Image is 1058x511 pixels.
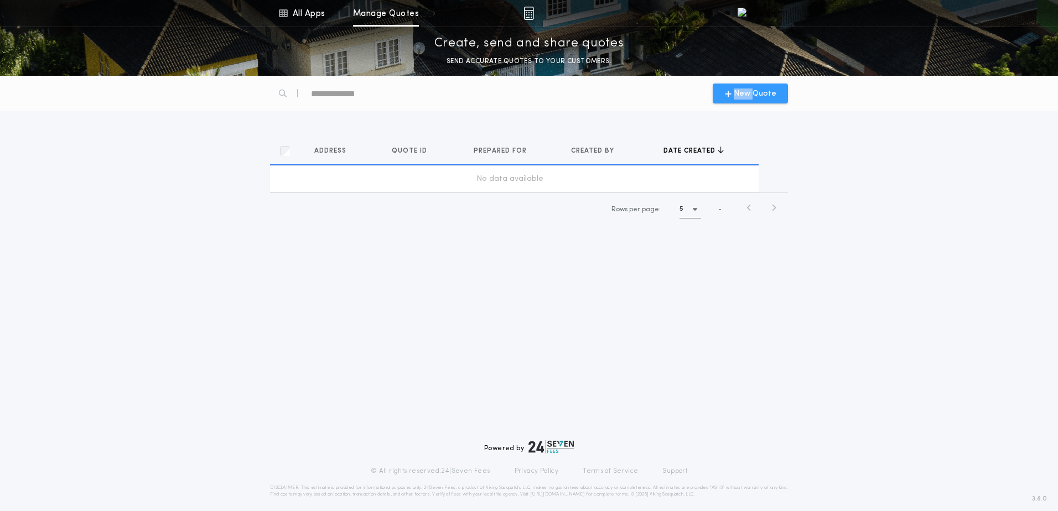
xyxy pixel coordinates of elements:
[734,88,776,100] span: New Quote
[274,174,745,185] div: No data available
[571,147,616,155] span: Created by
[663,147,718,155] span: Date created
[1032,494,1047,504] span: 3.8.0
[392,147,429,155] span: Quote ID
[680,201,701,218] button: 5
[484,440,574,453] div: Powered by
[528,440,574,453] img: logo
[583,467,638,476] a: Terms of Service
[663,145,724,157] button: Date created
[718,205,722,215] span: -
[474,147,529,155] span: Prepared for
[571,145,623,157] button: Created by
[530,492,585,497] a: [URL][DOMAIN_NAME]
[738,8,776,19] img: vs-icon
[523,7,534,20] img: img
[434,35,624,53] p: Create, send and share quotes
[371,467,490,476] p: © All rights reserved. 24|Seven Fees
[314,145,355,157] button: Address
[447,56,611,67] p: SEND ACCURATE QUOTES TO YOUR CUSTOMERS.
[392,145,435,157] button: Quote ID
[611,206,661,213] span: Rows per page:
[680,204,683,215] h1: 5
[662,467,687,476] a: Support
[713,84,788,103] button: New Quote
[515,467,559,476] a: Privacy Policy
[270,484,788,498] p: DISCLAIMER: This estimate is provided for informational purposes only. 24|Seven Fees, a product o...
[314,147,349,155] span: Address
